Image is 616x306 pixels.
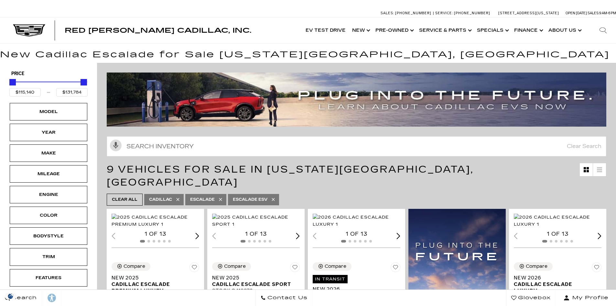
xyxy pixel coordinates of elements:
span: Clear All [112,196,137,204]
span: [PHONE_NUMBER] [395,11,431,15]
span: 9 Vehicles for Sale in [US_STATE][GEOGRAPHIC_DATA], [GEOGRAPHIC_DATA] [107,164,474,188]
span: Search [10,293,37,302]
span: Contact Us [266,293,308,302]
a: New 2025Cadillac Escalade Sport [212,275,300,288]
div: 1 of 13 [514,231,601,238]
div: Color [32,212,65,219]
button: Save Vehicle [391,262,400,275]
button: Compare Vehicle [514,262,553,271]
div: 1 / 2 [212,214,301,228]
a: Service: [PHONE_NUMBER] [433,11,492,15]
div: Next slide [396,233,400,239]
div: Next slide [195,233,199,239]
span: My Profile [570,293,609,302]
div: ModelModel [10,103,87,120]
a: About Us [545,17,584,43]
div: Next slide [598,233,601,239]
button: Compare Vehicle [212,262,251,271]
div: Price [9,77,88,96]
div: ColorColor [10,207,87,224]
a: New [349,17,372,43]
a: Glovebox [506,290,556,306]
div: FeaturesFeatures [10,269,87,287]
span: Glovebox [516,293,551,302]
div: 1 of 13 [212,231,300,238]
a: Specials [474,17,511,43]
a: Sales: [PHONE_NUMBER] [381,11,433,15]
div: 1 / 2 [112,214,200,228]
div: YearYear [10,124,87,141]
svg: Click to toggle on voice search [110,140,122,151]
span: Service: [435,11,453,15]
img: Opt-Out Icon [3,293,18,300]
h5: Price [11,71,86,77]
span: Sales: [588,11,599,15]
input: Maximum [56,88,88,96]
div: MakeMake [10,144,87,162]
div: Next slide [296,233,300,239]
div: Bodystyle [32,232,65,240]
div: Compare [124,264,145,269]
span: New 2025 [112,275,194,281]
div: TrimTrim [10,248,87,266]
span: New 2025 [212,275,295,281]
div: 1 / 2 [313,214,401,228]
a: New 2025Cadillac Escalade Premium Luxury [112,275,199,294]
button: Compare Vehicle [112,262,150,271]
button: Open user profile menu [556,290,616,306]
span: Cadillac [149,196,172,204]
span: In Transit [313,275,348,283]
div: Compare [526,264,547,269]
span: Cadillac Escalade Luxury [514,281,597,294]
img: 2025 Cadillac Escalade Premium Luxury 1 [112,214,200,228]
div: MileageMileage [10,165,87,183]
div: Model [32,108,65,115]
button: Compare Vehicle [313,262,351,271]
img: ev-blog-post-banners4 [107,73,611,127]
div: Maximum Price [81,79,87,85]
div: 1 of 13 [112,231,199,238]
a: Contact Us [255,290,313,306]
div: Trim [32,253,65,260]
input: Search Inventory [107,136,606,156]
span: Sales: [381,11,394,15]
div: EngineEngine [10,186,87,203]
span: New 2026 [313,286,395,292]
a: New 2026Cadillac Escalade Luxury [514,275,601,294]
span: 9 AM-6 PM [599,11,616,15]
div: 1 / 2 [514,214,602,228]
a: Service & Parts [416,17,474,43]
div: BodystyleBodystyle [10,227,87,245]
section: Click to Open Cookie Consent Modal [3,293,18,300]
div: Make [32,150,65,157]
div: Compare [325,264,346,269]
a: In TransitNew 2026Cadillac Escalade Luxury [313,275,400,305]
a: Finance [511,17,545,43]
div: Features [32,274,65,281]
div: Mileage [32,170,65,177]
span: Open [DATE] [566,11,587,15]
div: Stock : C418872 [212,288,300,293]
a: Pre-Owned [372,17,416,43]
span: Escalade [190,196,215,204]
img: 2025 Cadillac Escalade Sport 1 [212,214,301,228]
input: Minimum [9,88,41,96]
a: EV Test Drive [302,17,349,43]
div: 1 of 13 [313,231,400,238]
img: 2026 Cadillac Escalade Luxury 1 [514,214,602,228]
span: Escalade ESV [233,196,267,204]
a: Red [PERSON_NAME] Cadillac, Inc. [65,27,251,34]
div: Minimum Price [9,79,16,85]
div: Year [32,129,65,136]
button: Save Vehicle [592,262,601,275]
a: [STREET_ADDRESS][US_STATE] [498,11,559,15]
span: [PHONE_NUMBER] [454,11,490,15]
button: Save Vehicle [189,262,199,275]
img: Cadillac Dark Logo with Cadillac White Text [13,24,45,37]
span: New 2026 [514,275,597,281]
button: Save Vehicle [290,262,300,275]
span: Cadillac Escalade Sport [212,281,295,288]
